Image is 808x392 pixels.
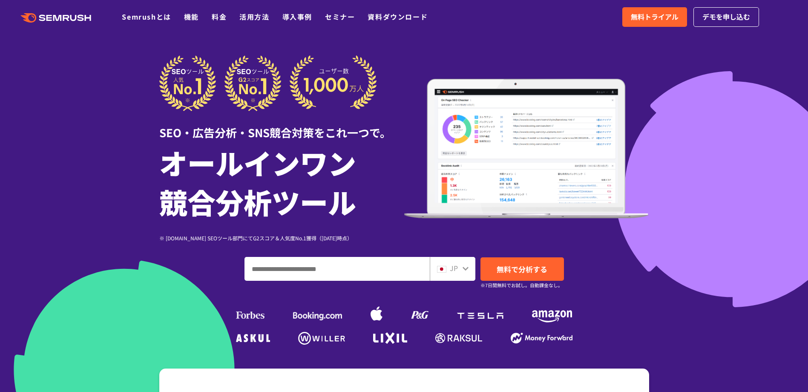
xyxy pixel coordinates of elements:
span: JP [450,263,458,273]
a: 無料トライアル [622,7,687,27]
div: SEO・広告分析・SNS競合対策をこれ一つで。 [159,111,404,141]
a: 活用方法 [239,12,269,22]
span: デモを申し込む [702,12,750,23]
a: 料金 [212,12,227,22]
div: ※ [DOMAIN_NAME] SEOツール部門にてG2スコア＆人気度No.1獲得（[DATE]時点） [159,234,404,242]
span: 無料トライアル [631,12,679,23]
a: Semrushとは [122,12,171,22]
input: ドメイン、キーワードまたはURLを入力してください [245,257,429,280]
a: 導入事例 [282,12,312,22]
a: 資料ダウンロード [368,12,428,22]
a: 無料で分析する [480,257,564,281]
h1: オールインワン 競合分析ツール [159,143,404,221]
small: ※7日間無料でお試し。自動課金なし。 [480,281,563,289]
a: 機能 [184,12,199,22]
a: デモを申し込む [693,7,759,27]
a: セミナー [325,12,355,22]
span: 無料で分析する [497,264,547,274]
